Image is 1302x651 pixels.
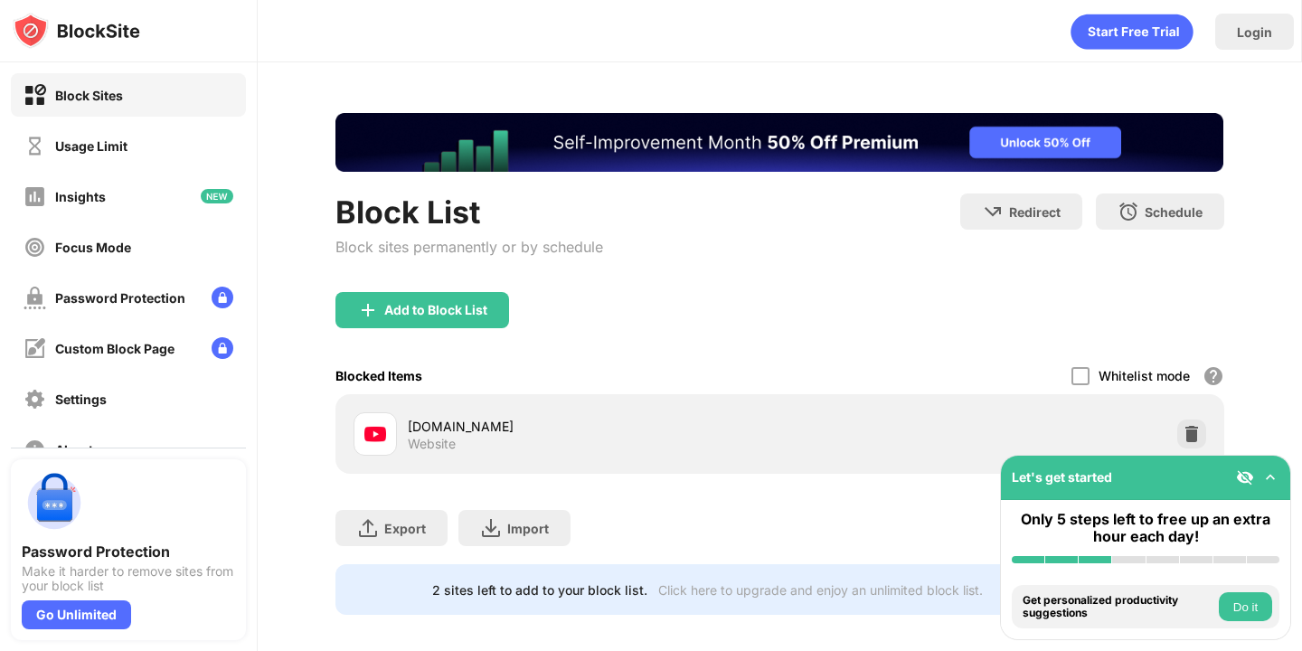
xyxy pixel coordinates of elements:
div: Schedule [1145,204,1203,220]
div: 2 sites left to add to your block list. [432,582,647,598]
img: about-off.svg [24,439,46,461]
div: Insights [55,189,106,204]
img: lock-menu.svg [212,287,233,308]
button: Do it [1219,592,1272,621]
div: Add to Block List [384,303,487,317]
div: Let's get started [1012,469,1112,485]
img: eye-not-visible.svg [1236,468,1254,486]
div: About [55,442,93,458]
img: time-usage-off.svg [24,135,46,157]
div: Block Sites [55,88,123,103]
img: omni-setup-toggle.svg [1261,468,1279,486]
div: Website [408,436,456,452]
div: Settings [55,392,107,407]
img: new-icon.svg [201,189,233,203]
div: Export [384,521,426,536]
div: Get personalized productivity suggestions [1023,594,1214,620]
div: Block sites permanently or by schedule [335,238,603,256]
div: Password Protection [22,542,235,561]
div: Password Protection [55,290,185,306]
div: Block List [335,193,603,231]
div: Custom Block Page [55,341,175,356]
div: Import [507,521,549,536]
img: push-password-protection.svg [22,470,87,535]
img: focus-off.svg [24,236,46,259]
img: lock-menu.svg [212,337,233,359]
img: customize-block-page-off.svg [24,337,46,360]
div: Usage Limit [55,138,127,154]
img: favicons [364,423,386,445]
div: animation [1071,14,1193,50]
div: Redirect [1009,204,1061,220]
img: insights-off.svg [24,185,46,208]
div: Only 5 steps left to free up an extra hour each day! [1012,511,1279,545]
div: [DOMAIN_NAME] [408,417,779,436]
div: Blocked Items [335,368,422,383]
img: settings-off.svg [24,388,46,410]
div: Whitelist mode [1099,368,1190,383]
div: Click here to upgrade and enjoy an unlimited block list. [658,582,983,598]
div: Make it harder to remove sites from your block list [22,564,235,593]
img: password-protection-off.svg [24,287,46,309]
img: block-on.svg [24,84,46,107]
iframe: Banner [335,113,1223,172]
img: logo-blocksite.svg [13,13,140,49]
div: Login [1237,24,1272,40]
div: Focus Mode [55,240,131,255]
div: Go Unlimited [22,600,131,629]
